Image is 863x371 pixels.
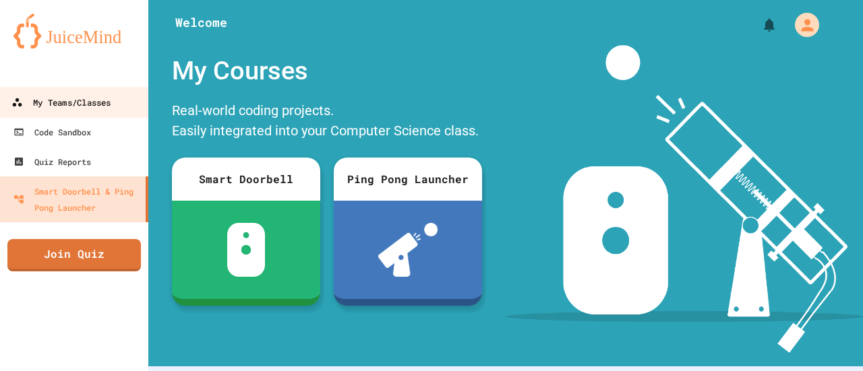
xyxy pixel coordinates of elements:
div: My Notifications [736,13,781,36]
div: Ping Pong Launcher [334,158,482,201]
a: Join Quiz [7,239,141,271]
div: Real-world coding projects. Easily integrated into your Computer Science class. [165,97,489,147]
div: Smart Doorbell [172,158,320,201]
img: sdb-white.svg [227,223,266,277]
div: Smart Doorbell & Ping Pong Launcher [13,183,140,215]
div: My Account [781,9,823,40]
div: My Courses [165,45,489,97]
img: banner-image-my-projects.png [506,45,863,353]
div: My Teams/Classes [11,94,111,111]
div: Quiz Reports [13,154,91,170]
img: logo-orange.svg [13,13,135,48]
img: ppl-with-ball.png [378,223,438,277]
div: Code Sandbox [13,124,91,140]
